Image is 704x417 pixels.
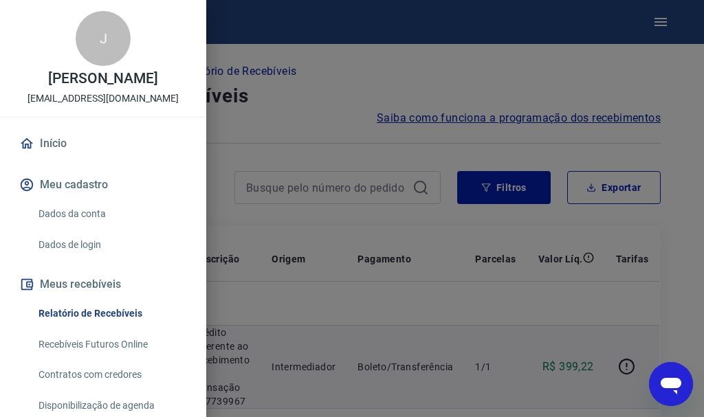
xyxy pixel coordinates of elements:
div: J [76,11,131,66]
a: Início [16,128,190,159]
a: Dados de login [33,231,190,259]
p: [EMAIL_ADDRESS][DOMAIN_NAME] [27,91,179,106]
iframe: Botão para abrir a janela de mensagens [649,362,693,406]
a: Relatório de Recebíveis [33,300,190,328]
a: Dados da conta [33,200,190,228]
a: Recebíveis Futuros Online [33,330,190,359]
p: [PERSON_NAME] [48,71,158,86]
a: Contratos com credores [33,361,190,389]
button: Meu cadastro [16,170,190,200]
button: Meus recebíveis [16,269,190,300]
